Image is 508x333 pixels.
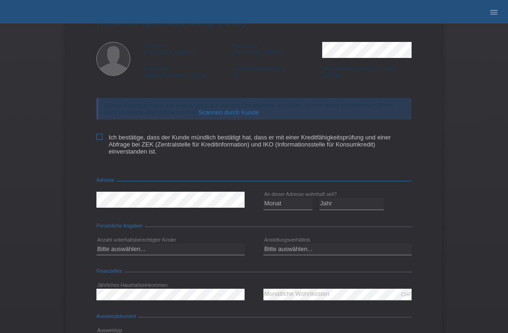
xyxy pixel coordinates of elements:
div: B [233,65,322,79]
span: Aufenthaltsbewilligung [233,66,284,72]
div: [PERSON_NAME] [143,42,233,56]
span: Nationalität [143,66,169,72]
span: Adresse [96,178,117,183]
span: Vorname [143,43,164,49]
div: CHF [401,292,412,297]
a: menu [484,9,503,15]
div: Dieses Formular kann der Kunde auch auf seinem Smartphone ausfüllen, falls er diese persönlichen ... [96,98,412,120]
label: Ich bestätige, dass der Kunde mündlich bestätigt hat, dass er mit einer Kreditfähigkeitsprüfung u... [96,134,412,155]
span: Persönliche Angaben [96,223,145,228]
span: Finanzielles [96,268,125,274]
span: Nachname [233,43,258,49]
span: Einreisedatum gemäss Ausweis [322,66,395,72]
i: menu [489,8,499,17]
a: Scannen durch Kunde [198,109,259,116]
div: [PERSON_NAME] [233,42,322,56]
div: [GEOGRAPHIC_DATA] [143,65,233,79]
div: [DATE] [322,65,412,79]
span: Ausweisdokument [96,314,138,319]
